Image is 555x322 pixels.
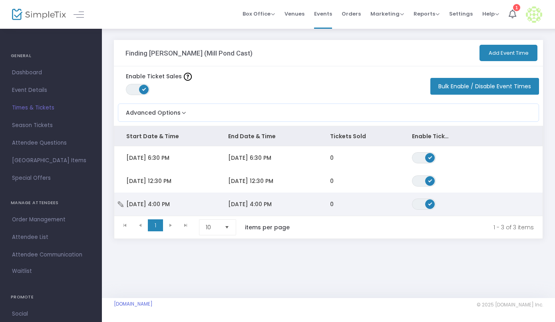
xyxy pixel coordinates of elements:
span: Season Tickets [12,120,90,131]
span: Social [12,309,90,319]
span: Attendee List [12,232,90,242]
span: 0 [330,154,334,162]
a: [DOMAIN_NAME] [114,301,153,307]
button: Select [221,220,233,235]
h3: Finding [PERSON_NAME] (Mill Pond Cast) [125,49,253,57]
span: [DATE] 4:00 PM [126,200,170,208]
span: Settings [449,4,473,24]
span: 0 [330,177,334,185]
span: Special Offers [12,173,90,183]
h4: PROMOTE [11,289,91,305]
span: [DATE] 6:30 PM [126,154,169,162]
span: Dashboard [12,68,90,78]
img: question-mark [184,73,192,81]
th: Enable Ticket Sales [400,126,461,146]
button: Advanced Options [118,104,188,117]
span: [DATE] 12:30 PM [228,177,273,185]
label: Enable Ticket Sales [126,72,192,81]
span: Order Management [12,215,90,225]
span: Events [314,4,332,24]
button: Add Event Time [479,45,537,61]
span: 0 [330,200,334,208]
span: Marketing [370,10,404,18]
label: items per page [245,223,290,231]
span: Attendee Communication [12,250,90,260]
span: ON [428,201,432,205]
span: © 2025 [DOMAIN_NAME] Inc. [477,302,543,308]
span: Venues [284,4,304,24]
h4: MANAGE ATTENDEES [11,195,91,211]
th: End Date & Time [216,126,318,146]
th: Start Date & Time [114,126,216,146]
span: Box Office [243,10,275,18]
span: [DATE] 6:30 PM [228,154,271,162]
button: Bulk Enable / Disable Event Times [430,78,539,95]
span: Attendee Questions [12,138,90,148]
h4: GENERAL [11,48,91,64]
span: Orders [342,4,361,24]
span: Page 1 [148,219,163,231]
kendo-pager-info: 1 - 3 of 3 items [306,219,534,235]
span: [GEOGRAPHIC_DATA] Items [12,155,90,166]
span: Event Details [12,85,90,95]
span: [DATE] 4:00 PM [228,200,272,208]
span: Times & Tickets [12,103,90,113]
th: Tickets Sold [318,126,400,146]
span: Help [482,10,499,18]
span: [DATE] 12:30 PM [126,177,171,185]
span: Reports [414,10,440,18]
span: ON [142,87,146,91]
div: Data table [114,126,543,216]
span: ON [428,155,432,159]
span: 10 [206,223,218,231]
div: 1 [513,4,520,11]
span: ON [428,178,432,182]
span: Waitlist [12,267,32,275]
